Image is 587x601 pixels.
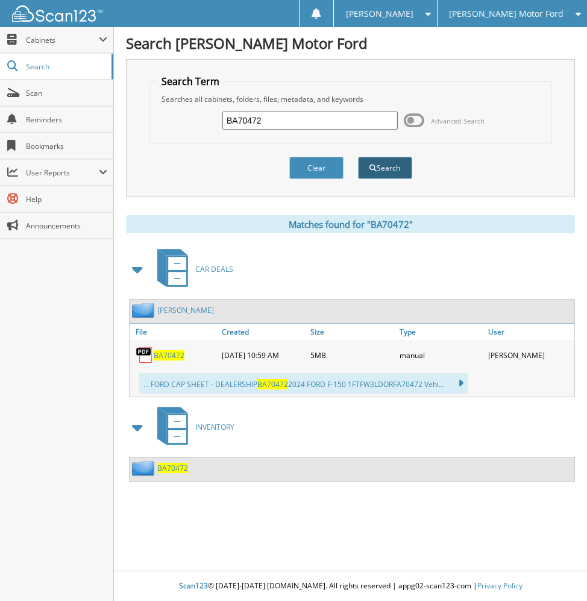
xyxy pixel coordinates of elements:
h1: Search [PERSON_NAME] Motor Ford [126,33,575,53]
span: User Reports [26,168,99,178]
a: BA70472 [154,350,184,360]
iframe: Chat Widget [527,543,587,601]
span: [PERSON_NAME] Motor Ford [449,10,563,17]
span: INVENTORY [195,422,234,432]
a: User [485,324,574,340]
a: [PERSON_NAME] [157,305,214,315]
div: Searches all cabinets, folders, files, metadata, and keywords [155,94,545,104]
a: INVENTORY [150,403,234,451]
span: Announcements [26,221,107,231]
span: Advanced Search [431,116,485,125]
span: Scan123 [179,581,208,591]
div: ... FORD CAP SHEET - DEALERSHIP 2024 FORD F-150 1FTFW3LDORFA70472 Vehi... [139,373,468,394]
span: Cabinets [26,35,99,45]
span: [PERSON_NAME] [346,10,413,17]
span: Search [26,61,105,72]
div: [PERSON_NAME] [485,343,574,367]
span: Scan [26,88,107,98]
span: CAR DEALS [195,264,233,274]
div: © [DATE]-[DATE] [DOMAIN_NAME]. All rights reserved | appg02-scan123-com | [114,571,587,601]
img: PDF.png [136,346,154,364]
span: Reminders [26,115,107,125]
span: Help [26,194,107,204]
a: CAR DEALS [150,245,233,293]
a: Created [219,324,308,340]
div: manual [397,343,486,367]
img: folder2.png [132,461,157,476]
a: BA70472 [157,463,188,473]
img: folder2.png [132,303,157,318]
a: File [130,324,219,340]
div: Matches found for "BA70472" [126,215,575,233]
span: BA70472 [257,379,288,389]
a: Size [307,324,397,340]
span: Bookmarks [26,141,107,151]
legend: Search Term [155,75,225,88]
button: Search [358,157,412,179]
a: Privacy Policy [477,581,523,591]
button: Clear [289,157,344,179]
img: scan123-logo-white.svg [12,5,102,22]
a: Type [397,324,486,340]
div: [DATE] 10:59 AM [219,343,308,367]
div: 5MB [307,343,397,367]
